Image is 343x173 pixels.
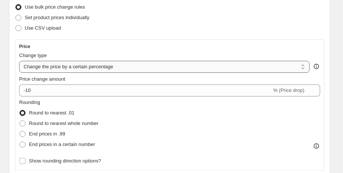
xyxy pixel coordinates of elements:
[19,84,272,96] input: -15
[25,25,61,31] span: Use CSV upload
[29,110,74,116] span: Round to nearest .01
[25,15,89,20] span: Set product prices individually
[19,44,30,50] h3: Price
[273,87,304,93] span: % (Price drop)
[25,4,85,10] span: Use bulk price change rules
[29,131,65,137] span: End prices in .99
[19,99,40,105] span: Rounding
[29,120,98,126] span: Round to nearest whole number
[29,158,101,164] span: Show rounding direction options?
[19,76,65,82] span: Price change amount
[19,53,47,58] span: Change type
[313,63,320,70] div: help
[29,141,95,147] span: End prices in a certain number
